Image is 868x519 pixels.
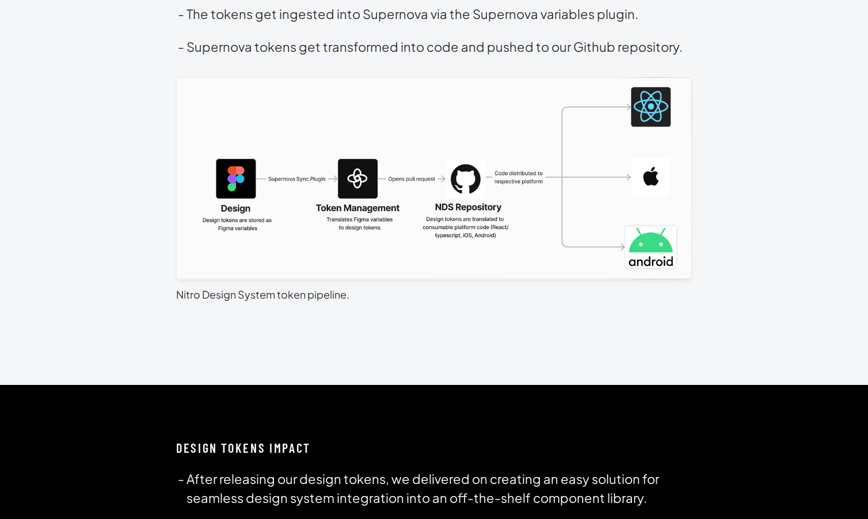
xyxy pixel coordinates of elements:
[186,5,692,24] li: The tokens get ingested into Supernova via the Supernova variables plugin.
[186,37,692,56] li: Supernova tokens get transformed into code and pushed to our Github repository.
[186,470,692,507] li: After releasing our design tokens, we delivered on creating an easy solution for seamless design ...
[176,77,692,280] img: Nitro Design System token pipeline
[176,287,692,302] figcaption: Nitro Design System token pipeline.
[176,440,692,456] h2: Design Tokens Impact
